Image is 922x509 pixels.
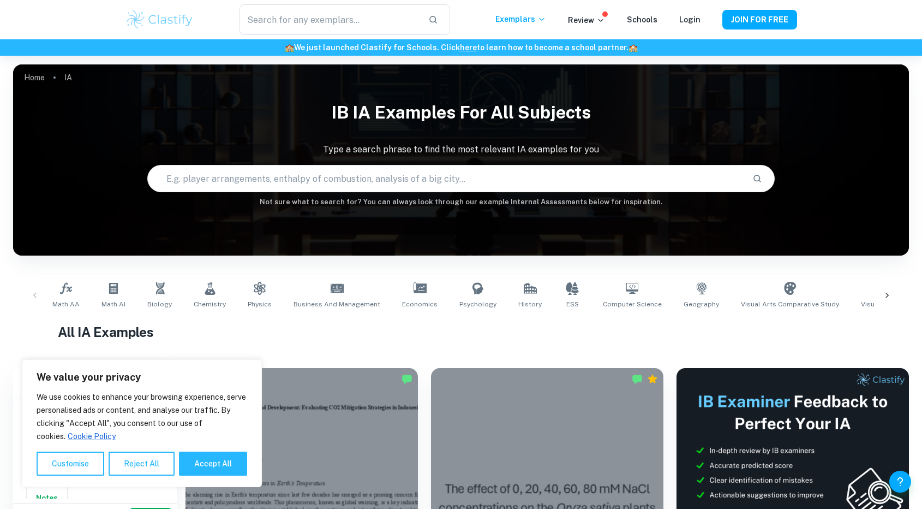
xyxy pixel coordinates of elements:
p: We use cookies to enhance your browsing experience, serve personalised ads or content, and analys... [37,390,247,443]
img: Marked [632,374,643,384]
input: Search for any exemplars... [240,4,420,35]
p: IA [64,72,72,84]
p: Type a search phrase to find the most relevant IA examples for you [13,143,909,156]
span: Math AI [101,299,125,309]
span: Math AA [52,299,80,309]
a: Home [24,70,45,85]
div: Premium [647,374,658,384]
h6: Filter exemplars [13,368,177,399]
span: Chemistry [194,299,226,309]
span: Geography [684,299,719,309]
div: We value your privacy [22,359,262,487]
button: Help and Feedback [889,471,911,493]
span: Economics [402,299,438,309]
h6: We just launched Clastify for Schools. Click to learn how to become a school partner. [2,42,920,54]
button: Search [748,169,767,188]
span: Psychology [459,299,496,309]
img: Marked [402,374,412,384]
span: 🏫 [628,43,638,52]
p: We value your privacy [37,371,247,384]
img: Clastify logo [125,9,194,31]
span: Computer Science [603,299,662,309]
a: Cookie Policy [67,431,116,441]
button: Customise [37,452,104,476]
button: JOIN FOR FREE [722,10,797,29]
span: Physics [248,299,272,309]
button: Accept All [179,452,247,476]
span: History [518,299,542,309]
h1: IB IA examples for all subjects [13,95,909,130]
span: Biology [147,299,172,309]
h1: All IA Examples [58,322,864,342]
span: ESS [566,299,579,309]
span: Business and Management [294,299,380,309]
a: here [460,43,477,52]
a: Schools [627,15,657,24]
span: 🏫 [285,43,294,52]
p: Exemplars [495,13,546,25]
h6: Not sure what to search for? You can always look through our example Internal Assessments below f... [13,197,909,208]
p: Review [568,14,605,26]
button: Reject All [109,452,175,476]
input: E.g. player arrangements, enthalpy of combustion, analysis of a big city... [148,163,743,194]
a: Login [679,15,701,24]
span: Visual Arts Comparative Study [741,299,839,309]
